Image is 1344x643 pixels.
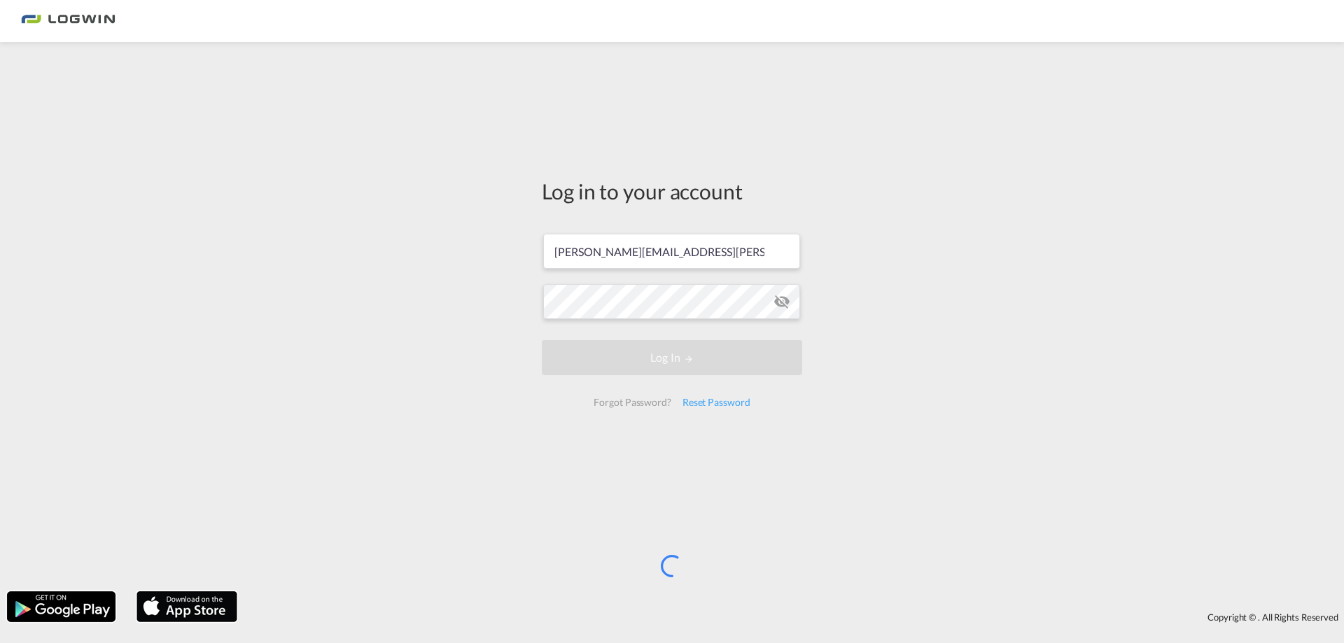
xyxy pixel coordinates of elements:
[542,340,802,375] button: LOGIN
[588,390,676,415] div: Forgot Password?
[543,234,800,269] input: Enter email/phone number
[677,390,756,415] div: Reset Password
[6,590,117,623] img: google.png
[135,590,239,623] img: apple.png
[244,605,1344,629] div: Copyright © . All Rights Reserved
[542,176,802,206] div: Log in to your account
[21,6,115,37] img: bc73a0e0d8c111efacd525e4c8ad7d32.png
[773,293,790,310] md-icon: icon-eye-off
